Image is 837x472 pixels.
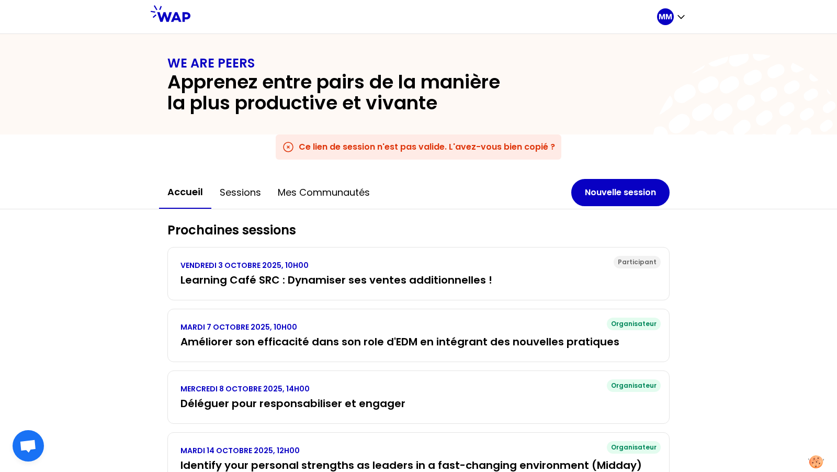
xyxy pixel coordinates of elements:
[269,177,378,208] button: Mes communautés
[657,8,686,25] button: MM
[167,55,670,72] h1: WE ARE PEERS
[180,260,657,287] a: VENDREDI 3 OCTOBRE 2025, 10H00Learning Café SRC : Dynamiser ses ventes additionnelles !
[180,445,657,456] p: MARDI 14 OCTOBRE 2025, 12H00
[180,396,657,411] h3: Déléguer pour responsabiliser et engager
[180,273,657,287] h3: Learning Café SRC : Dynamiser ses ventes additionnelles !
[180,384,657,394] p: MERCREDI 8 OCTOBRE 2025, 14H00
[614,256,661,268] div: Participant
[13,430,44,462] div: Ouvrir le chat
[167,222,670,239] h2: Prochaines sessions
[180,260,657,271] p: VENDREDI 3 OCTOBRE 2025, 10H00
[607,318,661,330] div: Organisateur
[659,12,672,22] p: MM
[180,384,657,411] a: MERCREDI 8 OCTOBRE 2025, 14H00Déléguer pour responsabiliser et engager
[159,176,211,209] button: Accueil
[211,177,269,208] button: Sessions
[571,179,670,206] button: Nouvelle session
[607,379,661,392] div: Organisateur
[180,322,657,349] a: MARDI 7 OCTOBRE 2025, 10H00Améliorer son efficacité dans son role d'EDM en intégrant des nouvelle...
[607,441,661,454] div: Organisateur
[299,141,555,153] h3: Ce lien de session n'est pas valide. L'avez-vous bien copié ?
[167,72,519,114] h2: Apprenez entre pairs de la manière la plus productive et vivante
[180,322,657,332] p: MARDI 7 OCTOBRE 2025, 10H00
[180,334,657,349] h3: Améliorer son efficacité dans son role d'EDM en intégrant des nouvelles pratiques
